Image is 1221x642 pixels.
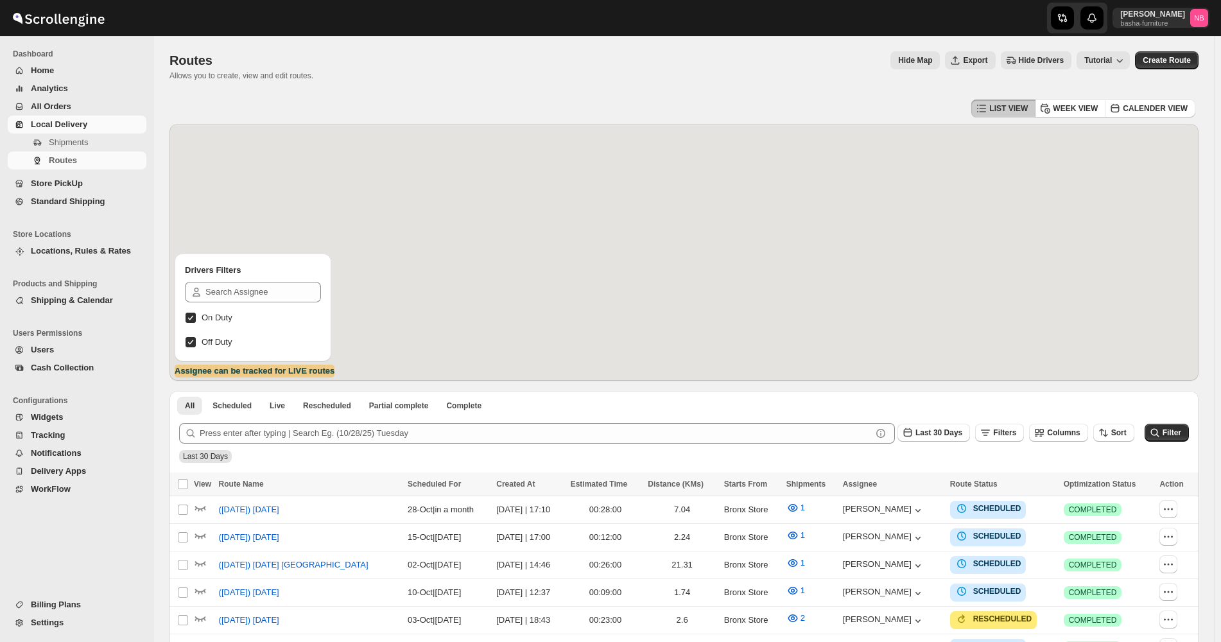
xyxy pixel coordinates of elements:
[973,614,1032,623] b: RESCHEDULED
[31,618,64,627] span: Settings
[973,587,1021,596] b: SCHEDULED
[724,586,779,599] div: Bronx Store
[49,155,77,165] span: Routes
[8,291,146,309] button: Shipping & Calendar
[843,614,924,627] div: [PERSON_NAME]
[801,530,805,540] span: 1
[31,484,71,494] span: WorkFlow
[989,103,1028,114] span: LIST VIEW
[8,341,146,359] button: Users
[955,502,1021,515] button: SCHEDULED
[571,503,641,516] div: 00:28:00
[571,559,641,571] div: 00:26:00
[31,412,63,422] span: Widgets
[169,71,313,81] p: Allows you to create, view and edit routes.
[31,295,113,305] span: Shipping & Calendar
[945,51,995,69] button: Export
[1135,51,1199,69] button: Create Route
[13,395,148,406] span: Configurations
[843,587,924,600] div: [PERSON_NAME]
[973,532,1021,541] b: SCHEDULED
[950,480,998,489] span: Route Status
[843,532,924,544] button: [PERSON_NAME]
[8,80,146,98] button: Analytics
[31,466,86,476] span: Delivery Apps
[211,499,287,520] button: ([DATE]) [DATE]
[13,49,148,59] span: Dashboard
[8,62,146,80] button: Home
[648,614,716,627] div: 2.6
[1113,8,1209,28] button: User menu
[1120,9,1185,19] p: [PERSON_NAME]
[13,229,148,239] span: Store Locations
[31,345,54,354] span: Users
[496,480,535,489] span: Created At
[8,359,146,377] button: Cash Collection
[446,401,481,411] span: Complete
[1105,100,1195,117] button: CALENDER VIEW
[955,557,1021,570] button: SCHEDULED
[270,401,285,411] span: Live
[955,530,1021,542] button: SCHEDULED
[571,480,627,489] span: Estimated Time
[211,527,287,548] button: ([DATE]) [DATE]
[8,444,146,462] button: Notifications
[1069,532,1117,542] span: COMPLETED
[724,559,779,571] div: Bronx Store
[169,53,212,67] span: Routes
[1019,55,1064,65] span: Hide Drivers
[13,279,148,289] span: Products and Shipping
[648,586,716,599] div: 1.74
[31,101,71,111] span: All Orders
[1069,615,1117,625] span: COMPLETED
[31,363,94,372] span: Cash Collection
[915,428,962,437] span: Last 30 Days
[1069,560,1117,570] span: COMPLETED
[1069,587,1117,598] span: COMPLETED
[211,610,287,630] button: ([DATE]) [DATE]
[183,452,228,461] span: Last 30 Days
[31,83,68,93] span: Analytics
[1084,56,1112,65] span: Tutorial
[8,408,146,426] button: Widgets
[1145,424,1189,442] button: Filter
[8,614,146,632] button: Settings
[200,423,872,444] input: Press enter after typing | Search Eg. (10/28/25) Tuesday
[801,613,805,623] span: 2
[1163,428,1181,437] span: Filter
[219,480,264,489] span: Route Name
[31,178,83,188] span: Store PickUp
[408,532,461,542] span: 15-Oct | [DATE]
[779,525,813,546] button: 1
[31,430,65,440] span: Tracking
[973,559,1021,568] b: SCHEDULED
[8,462,146,480] button: Delivery Apps
[1035,100,1105,117] button: WEEK VIEW
[779,498,813,518] button: 1
[496,531,562,544] div: [DATE] | 17:00
[648,503,716,516] div: 7.04
[786,480,826,489] span: Shipments
[496,586,562,599] div: [DATE] | 12:37
[49,137,88,147] span: Shipments
[779,608,813,629] button: 2
[955,585,1021,598] button: SCHEDULED
[724,614,779,627] div: Bronx Store
[898,55,932,65] span: Hide Map
[185,264,321,277] h2: Drivers Filters
[219,503,279,516] span: ([DATE]) [DATE]
[843,504,924,517] button: [PERSON_NAME]
[219,614,279,627] span: ([DATE]) [DATE]
[1077,51,1130,69] button: Tutorial
[1064,480,1136,489] span: Optimization Status
[10,2,107,34] img: ScrollEngine
[219,531,279,544] span: ([DATE]) [DATE]
[1069,505,1117,515] span: COMPLETED
[801,586,805,595] span: 1
[219,586,279,599] span: ([DATE]) [DATE]
[31,196,105,206] span: Standard Shipping
[496,503,562,516] div: [DATE] | 17:10
[955,612,1032,625] button: RESCHEDULED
